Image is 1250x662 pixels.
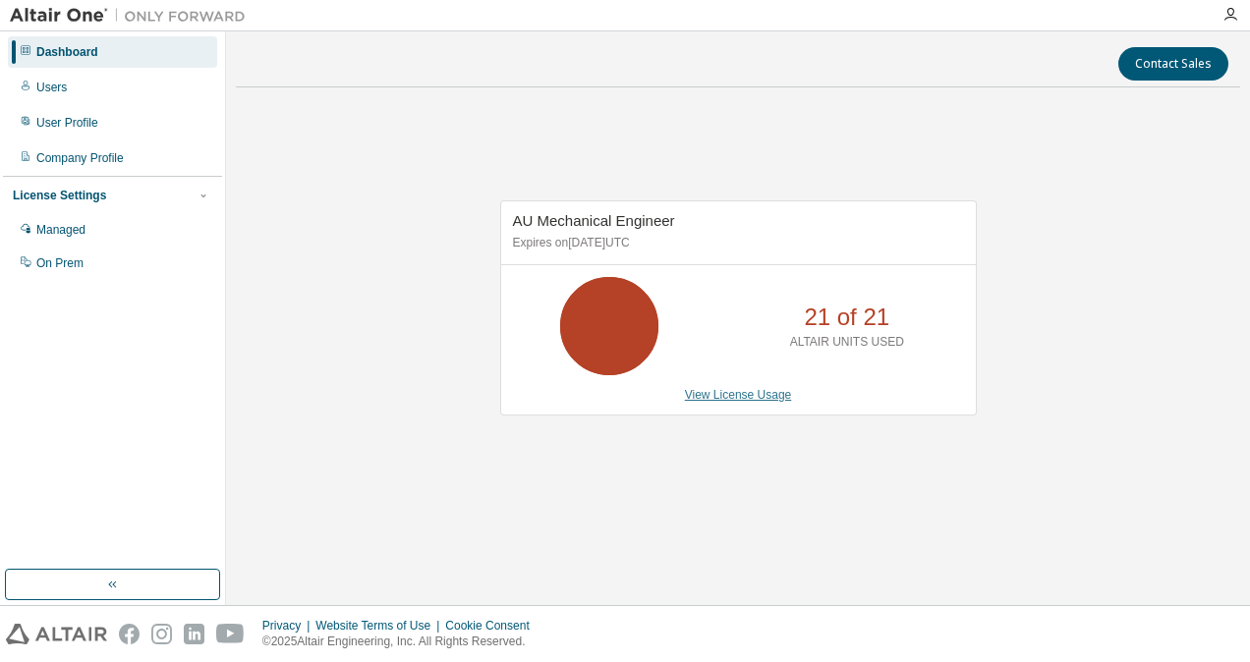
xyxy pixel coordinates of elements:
[36,222,85,238] div: Managed
[685,388,792,402] a: View License Usage
[36,80,67,95] div: Users
[216,624,245,644] img: youtube.svg
[36,115,98,131] div: User Profile
[513,235,959,251] p: Expires on [DATE] UTC
[13,188,106,203] div: License Settings
[1118,47,1228,81] button: Contact Sales
[262,618,315,634] div: Privacy
[445,618,540,634] div: Cookie Consent
[36,44,98,60] div: Dashboard
[513,212,675,229] span: AU Mechanical Engineer
[36,150,124,166] div: Company Profile
[119,624,140,644] img: facebook.svg
[10,6,256,26] img: Altair One
[790,334,904,351] p: ALTAIR UNITS USED
[151,624,172,644] img: instagram.svg
[184,624,204,644] img: linkedin.svg
[315,618,445,634] div: Website Terms of Use
[6,624,107,644] img: altair_logo.svg
[804,301,889,334] p: 21 of 21
[262,634,541,650] p: © 2025 Altair Engineering, Inc. All Rights Reserved.
[36,255,84,271] div: On Prem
